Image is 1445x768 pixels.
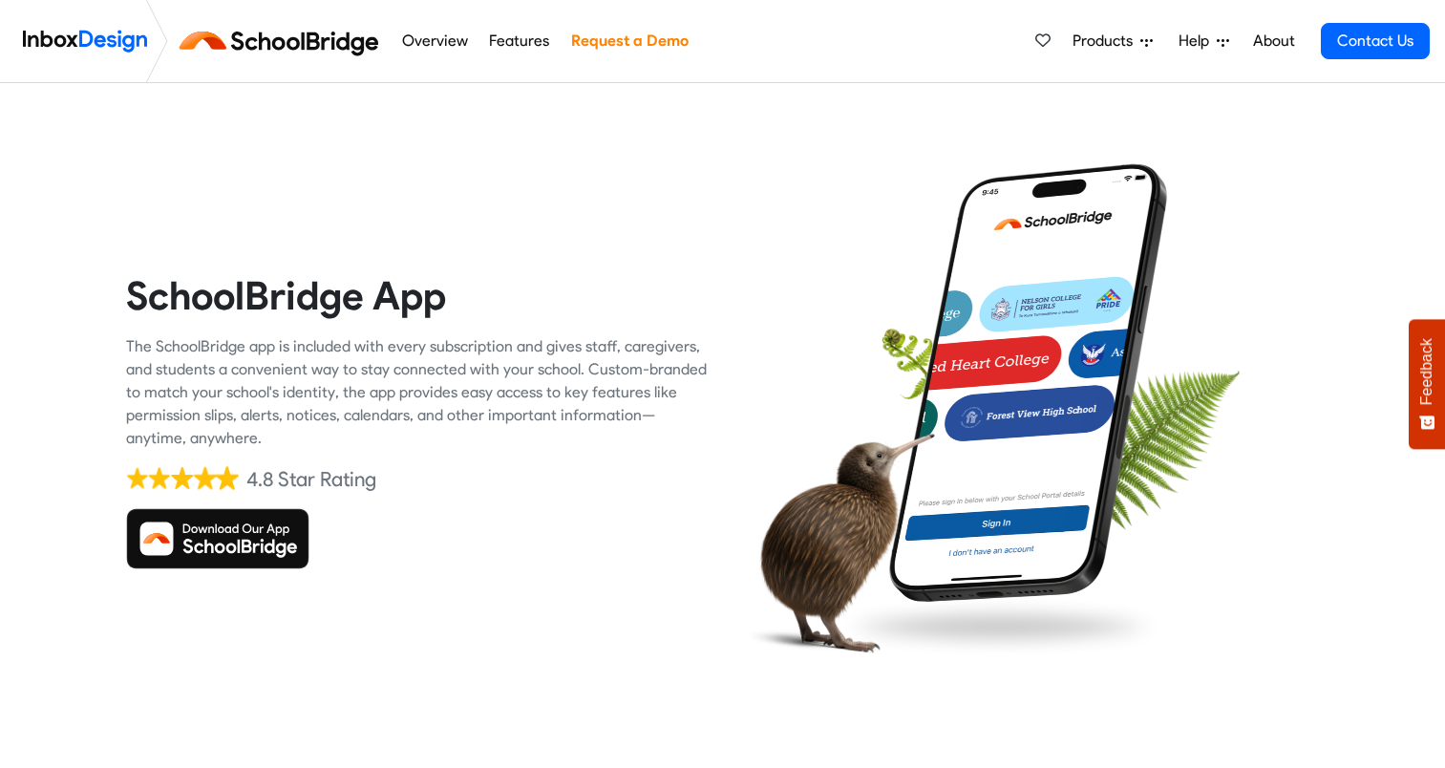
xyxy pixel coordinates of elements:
img: phone.png [875,162,1181,604]
img: shadow.png [836,591,1166,662]
a: Products [1065,22,1160,60]
span: Help [1179,30,1217,53]
a: Overview [396,22,473,60]
a: Contact Us [1321,23,1430,59]
a: Features [484,22,555,60]
a: About [1247,22,1300,60]
heading: SchoolBridge App [126,271,709,320]
button: Feedback - Show survey [1409,319,1445,449]
img: kiwi_bird.png [737,416,935,669]
a: Help [1171,22,1237,60]
div: 4.8 Star Rating [246,465,376,494]
span: Feedback [1418,338,1435,405]
img: Download SchoolBridge App [126,508,309,569]
span: Products [1073,30,1140,53]
div: The SchoolBridge app is included with every subscription and gives staff, caregivers, and student... [126,335,709,450]
a: Request a Demo [565,22,693,60]
img: schoolbridge logo [176,18,391,64]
